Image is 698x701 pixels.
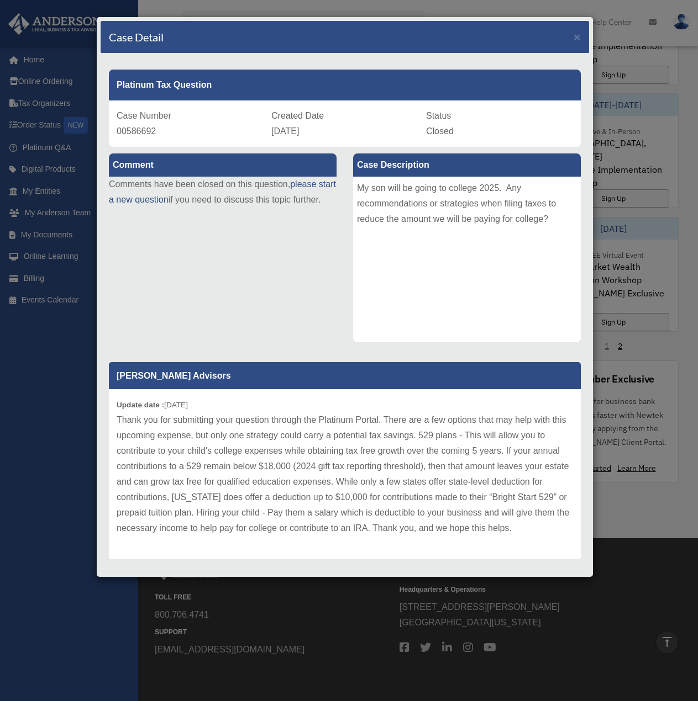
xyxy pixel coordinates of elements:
[426,111,451,120] span: Status
[117,412,573,536] p: Thank you for submitting your question through the Platinum Portal. There are a few options that ...
[109,153,337,177] label: Comment
[109,177,337,208] p: Comments have been closed on this question, if you need to discuss this topic further.
[574,31,581,43] button: Close
[353,153,581,177] label: Case Description
[117,126,156,136] span: 00586692
[271,126,299,136] span: [DATE]
[117,401,188,409] small: [DATE]
[109,179,336,204] a: please start a new question
[574,30,581,43] span: ×
[426,126,454,136] span: Closed
[109,29,164,45] h4: Case Detail
[109,70,581,100] div: Platinum Tax Question
[109,362,581,389] p: [PERSON_NAME] Advisors
[117,111,171,120] span: Case Number
[271,111,324,120] span: Created Date
[117,401,164,409] b: Update date :
[353,177,581,342] div: My son will be going to college 2025. Any recommendations or strategies when filing taxes to redu...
